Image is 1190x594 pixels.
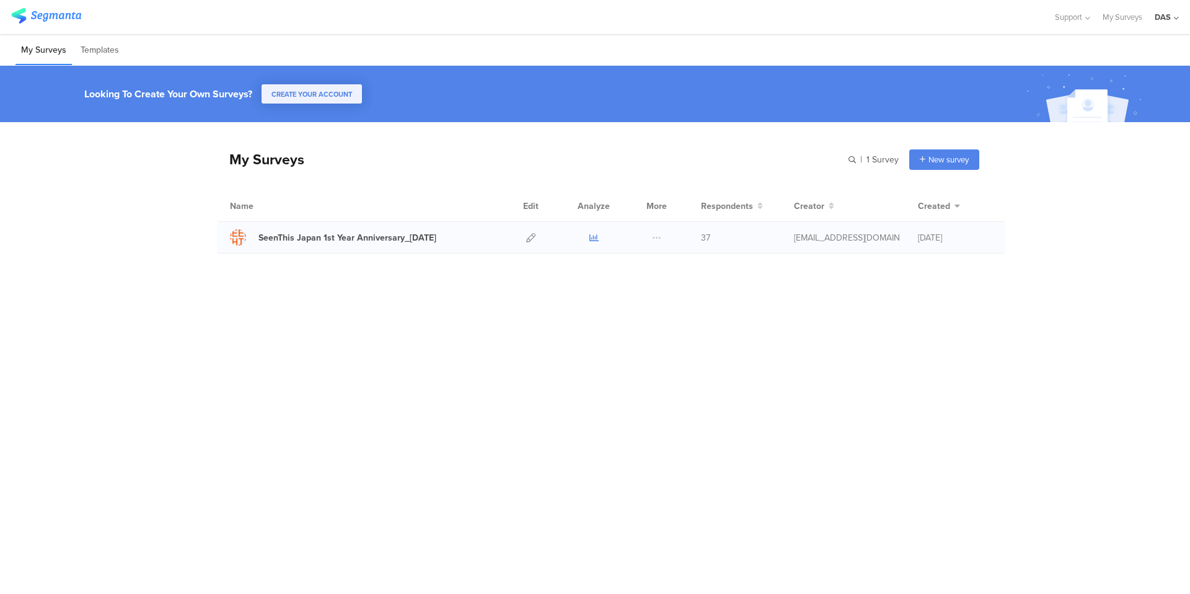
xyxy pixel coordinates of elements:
[866,153,899,166] span: 1 Survey
[794,200,824,213] span: Creator
[794,200,834,213] button: Creator
[262,84,362,104] button: CREATE YOUR ACCOUNT
[84,87,252,101] div: Looking To Create Your Own Surveys?
[701,231,710,244] span: 37
[230,229,436,246] a: SeenThis Japan 1st Year Anniversary_[DATE]
[918,200,960,213] button: Created
[1022,69,1150,126] img: create_account_image.svg
[858,153,864,166] span: |
[15,36,72,65] li: My Surveys
[11,8,81,24] img: segmanta logo
[518,190,544,221] div: Edit
[701,200,753,213] span: Respondents
[1155,11,1171,23] div: DAS
[258,231,436,244] div: SeenThis Japan 1st Year Anniversary_9/10/2025
[230,200,304,213] div: Name
[75,36,125,65] li: Templates
[918,200,950,213] span: Created
[928,154,969,166] span: New survey
[1055,11,1082,23] span: Support
[794,231,899,244] div: t.udagawa@accelerators.jp
[217,149,304,170] div: My Surveys
[701,200,763,213] button: Respondents
[643,190,670,221] div: More
[918,231,992,244] div: [DATE]
[575,190,612,221] div: Analyze
[271,89,352,99] span: CREATE YOUR ACCOUNT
